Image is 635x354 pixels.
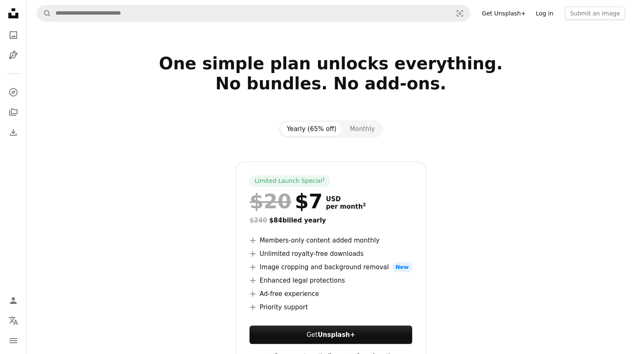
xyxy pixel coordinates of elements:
[249,262,412,272] li: Image cropping and background removal
[326,195,366,203] span: USD
[5,104,22,121] a: Collections
[323,177,325,182] sup: 1
[565,7,625,20] button: Submit an image
[37,5,51,21] button: Search Unsplash
[5,27,22,43] a: Photos
[317,331,355,339] strong: Unsplash+
[392,262,412,272] span: New
[326,203,366,210] span: per month
[249,249,412,259] li: Unlimited royalty-free downloads
[62,53,600,114] h2: One simple plan unlocks everything. No bundles. No add-ons.
[361,203,368,210] a: 2
[5,292,22,309] a: Log in / Sign up
[5,84,22,101] a: Explore
[321,177,327,185] a: 1
[249,235,412,245] li: Members-only content added monthly
[450,5,470,21] button: Visual search
[477,7,531,20] a: Get Unsplash+
[249,326,412,344] button: GetUnsplash+
[249,190,291,212] span: $20
[5,312,22,329] button: Language
[343,122,381,136] button: Monthly
[363,202,366,207] sup: 2
[249,276,412,286] li: Enhanced legal protections
[5,5,22,23] a: Home — Unsplash
[5,47,22,63] a: Illustrations
[5,124,22,141] a: Download History
[249,289,412,299] li: Ad-free experience
[249,190,323,212] div: $7
[37,5,470,22] form: Find visuals sitewide
[249,215,412,225] div: $84 billed yearly
[280,122,343,136] button: Yearly (65% off)
[249,217,267,224] span: $240
[249,302,412,312] li: Priority support
[531,7,558,20] a: Log in
[249,175,330,187] div: Limited Launch Special
[5,332,22,349] button: Menu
